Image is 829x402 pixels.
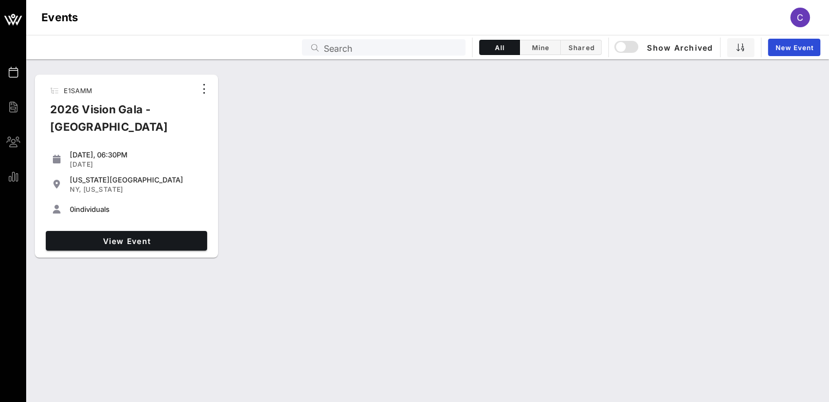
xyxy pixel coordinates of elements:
button: Shared [561,40,602,55]
span: Mine [527,44,554,52]
button: Show Archived [615,38,713,57]
h1: Events [41,9,78,26]
a: New Event [768,39,820,56]
button: All [479,40,520,55]
div: [US_STATE][GEOGRAPHIC_DATA] [70,175,203,184]
span: New Event [774,44,814,52]
span: [US_STATE] [83,185,123,193]
div: [DATE], 06:30PM [70,150,203,159]
div: [DATE] [70,160,203,169]
span: C [797,12,803,23]
a: View Event [46,231,207,251]
div: individuals [70,205,203,214]
div: C [790,8,810,27]
span: Shared [567,44,595,52]
span: 0 [70,205,74,214]
span: View Event [50,236,203,246]
span: E1SAMM [64,87,92,95]
span: NY, [70,185,81,193]
div: 2026 Vision Gala - [GEOGRAPHIC_DATA] [41,101,195,144]
button: Mine [520,40,561,55]
span: Show Archived [616,41,713,54]
span: All [486,44,513,52]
